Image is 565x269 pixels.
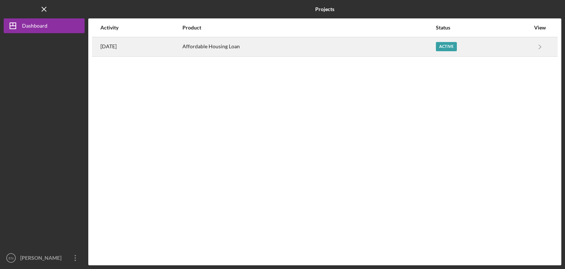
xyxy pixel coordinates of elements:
[4,251,85,265] button: EN[PERSON_NAME]
[100,43,117,49] time: 2025-08-14 05:43
[315,6,334,12] b: Projects
[4,18,85,33] button: Dashboard
[436,25,530,31] div: Status
[182,25,436,31] div: Product
[182,38,436,56] div: Affordable Housing Loan
[531,25,549,31] div: View
[100,25,182,31] div: Activity
[436,42,457,51] div: Active
[8,256,13,260] text: EN
[22,18,47,35] div: Dashboard
[18,251,66,267] div: [PERSON_NAME]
